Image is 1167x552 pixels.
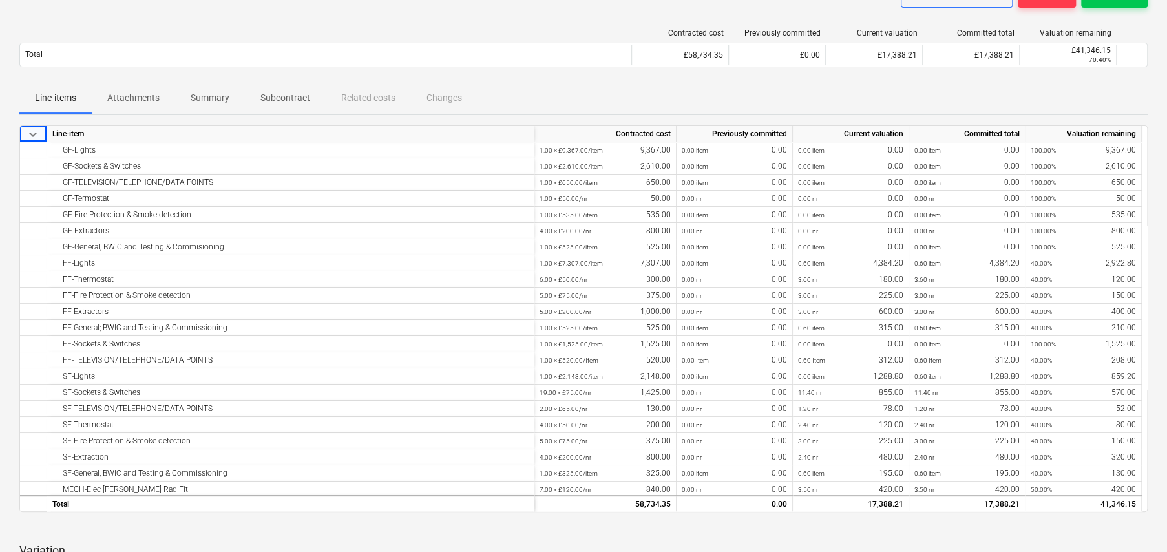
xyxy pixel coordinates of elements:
[914,470,941,477] small: 0.60 item
[682,195,702,202] small: 0.00 nr
[540,438,587,445] small: 5.00 × £75.00 / nr
[52,320,529,336] div: FF-General; BWIC and Testing & Commissioning
[1031,421,1052,429] small: 40.00%
[682,454,702,461] small: 0.00 nr
[798,482,903,498] div: 420.00
[1031,486,1052,493] small: 50.00%
[798,276,818,283] small: 3.60 nr
[25,49,43,60] p: Total
[682,449,787,465] div: 0.00
[540,158,671,175] div: 2,610.00
[928,28,1015,37] div: Committed total
[1031,223,1136,239] div: 800.00
[682,336,787,352] div: 0.00
[1031,304,1136,320] div: 400.00
[52,449,529,465] div: SF-Extraction
[52,158,529,175] div: GF-Sockets & Switches
[798,385,903,401] div: 855.00
[1031,336,1136,352] div: 1,525.00
[1031,142,1136,158] div: 9,367.00
[540,405,587,412] small: 2.00 × £65.00 / nr
[682,421,702,429] small: 0.00 nr
[682,438,702,445] small: 0.00 nr
[914,405,934,412] small: 1.20 nr
[909,495,1025,511] div: 17,388.21
[914,211,941,218] small: 0.00 item
[540,368,671,385] div: 2,148.00
[540,292,587,299] small: 5.00 × £75.00 / nr
[1031,163,1056,170] small: 100.00%
[682,260,708,267] small: 0.00 item
[682,292,702,299] small: 0.00 nr
[798,341,825,348] small: 0.00 item
[798,147,825,154] small: 0.00 item
[540,276,587,283] small: 6.00 × £50.00 / nr
[914,292,934,299] small: 3.00 nr
[825,45,922,65] div: £17,388.21
[1031,368,1136,385] div: 859.20
[914,244,941,251] small: 0.00 item
[52,352,529,368] div: FF-TELEVISION/TELEPHONE/DATA POINTS
[1031,482,1136,498] div: 420.00
[798,417,903,433] div: 120.00
[798,211,825,218] small: 0.00 item
[914,341,941,348] small: 0.00 item
[1031,341,1056,348] small: 100.00%
[914,482,1020,498] div: 420.00
[1031,191,1136,207] div: 50.00
[914,255,1020,271] div: 4,384.20
[52,304,529,320] div: FF-Extractors
[52,401,529,417] div: SF-TELEVISION/TELEPHONE/DATA POINTS
[1031,158,1136,175] div: 2,610.00
[798,405,818,412] small: 1.20 nr
[1031,292,1052,299] small: 40.00%
[1031,449,1136,465] div: 320.00
[540,324,598,332] small: 1.00 × £525.00 / item
[52,433,529,449] div: SF-Fire Protection & Smoke detection
[798,255,903,271] div: 4,384.20
[798,163,825,170] small: 0.00 item
[540,228,591,235] small: 4.00 × £200.00 / nr
[682,179,708,186] small: 0.00 item
[914,260,941,267] small: 0.60 item
[682,288,787,304] div: 0.00
[1031,352,1136,368] div: 208.00
[914,385,1020,401] div: 855.00
[1031,401,1136,417] div: 52.00
[540,417,671,433] div: 200.00
[798,239,903,255] div: 0.00
[540,465,671,482] div: 325.00
[682,308,702,315] small: 0.00 nr
[798,142,903,158] div: 0.00
[914,449,1020,465] div: 480.00
[260,91,310,105] p: Subcontract
[798,449,903,465] div: 480.00
[52,465,529,482] div: SF-General; BWIC and Testing & Commissioning
[914,195,934,202] small: 0.00 nr
[798,308,818,315] small: 3.00 nr
[1102,490,1167,552] iframe: Chat Widget
[540,207,671,223] div: 535.00
[798,470,825,477] small: 0.60 item
[914,336,1020,352] div: 0.00
[914,486,934,493] small: 3.50 nr
[540,389,591,396] small: 19.00 × £75.00 / nr
[534,126,677,142] div: Contracted cost
[682,147,708,154] small: 0.00 item
[682,175,787,191] div: 0.00
[540,486,591,493] small: 7.00 × £120.00 / nr
[540,147,603,154] small: 1.00 × £9,367.00 / item
[682,368,787,385] div: 0.00
[798,195,818,202] small: 0.00 nr
[682,211,708,218] small: 0.00 item
[798,438,818,445] small: 3.00 nr
[540,421,587,429] small: 4.00 × £50.00 / nr
[540,304,671,320] div: 1,000.00
[52,336,529,352] div: FF-Sockets & Switches
[1025,46,1111,55] div: £41,346.15
[734,28,821,37] div: Previously committed
[540,239,671,255] div: 525.00
[1031,276,1052,283] small: 40.00%
[1031,244,1056,251] small: 100.00%
[682,320,787,336] div: 0.00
